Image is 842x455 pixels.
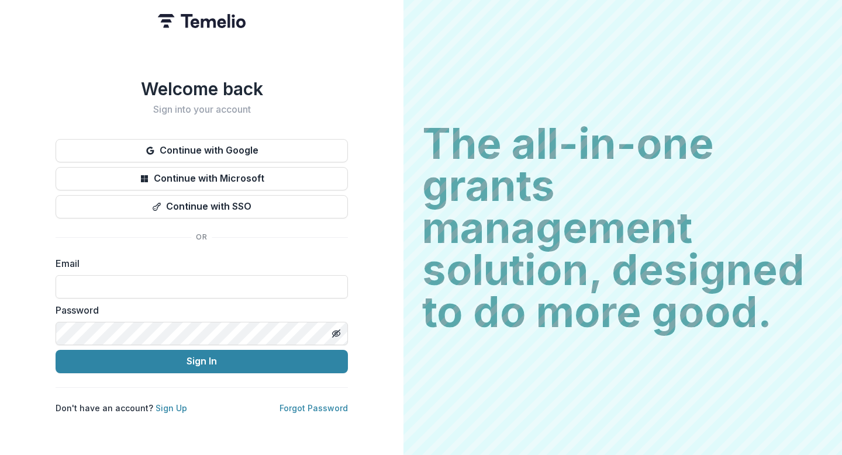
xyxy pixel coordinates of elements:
[56,195,348,218] button: Continue with SSO
[56,78,348,99] h1: Welcome back
[56,256,341,270] label: Email
[56,167,348,190] button: Continue with Microsoft
[56,139,348,162] button: Continue with Google
[56,303,341,317] label: Password
[327,324,346,343] button: Toggle password visibility
[158,14,246,28] img: Temelio
[156,403,187,413] a: Sign Up
[56,350,348,373] button: Sign In
[279,403,348,413] a: Forgot Password
[56,402,187,414] p: Don't have an account?
[56,104,348,115] h2: Sign into your account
